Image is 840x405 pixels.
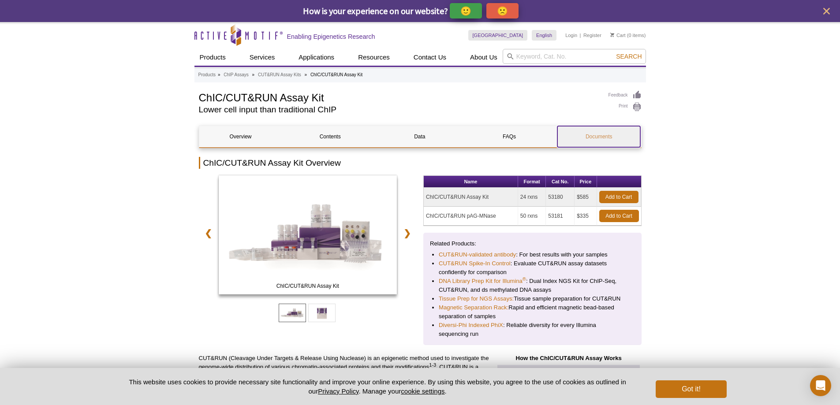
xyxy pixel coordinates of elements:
[258,71,301,79] a: CUT&RUN Assay Kits
[546,188,575,207] td: 53180
[518,188,546,207] td: 24 rxns
[599,191,638,203] a: Add to Cart
[114,377,642,396] p: This website uses cookies to provide necessary site functionality and improve your online experie...
[575,176,597,188] th: Price
[465,49,503,66] a: About Us
[219,175,397,297] a: ChIC/CUT&RUN Assay Kit
[378,126,461,147] a: Data
[439,259,626,277] li: : Evaluate CUT&RUN assay datasets confidently for comparison
[218,72,220,77] li: »
[575,207,597,226] td: $335
[199,223,218,243] a: ❮
[583,32,601,38] a: Register
[580,30,581,41] li: |
[408,49,452,66] a: Contact Us
[439,321,503,330] a: Diversi-Phi Indexed PhiX
[439,277,526,286] a: DNA Library Prep Kit for Illumina®
[318,387,358,395] a: Privacy Policy
[424,188,518,207] td: ChIC/CUT&RUN Assay Kit
[398,223,417,243] a: ❯
[430,239,635,248] p: Related Products:
[532,30,556,41] a: English
[401,387,444,395] button: cookie settings
[424,207,518,226] td: ChIC/CUT&RUN pAG-MNase
[599,210,639,222] a: Add to Cart
[439,294,514,303] a: Tissue Prep for NGS Assays:
[575,188,597,207] td: $585
[613,52,644,60] button: Search
[305,72,307,77] li: »
[439,303,626,321] li: Rapid and efficient magnetic bead-based separation of samples
[565,32,577,38] a: Login
[424,176,518,188] th: Name
[546,176,575,188] th: Cat No.
[439,294,626,303] li: Tissue sample preparation for CUT&RUN
[439,250,516,259] a: CUT&RUN-validated antibody
[244,49,280,66] a: Services
[199,106,600,114] h2: Lower cell input than traditional ChIP
[287,33,375,41] h2: Enabling Epigenetics Research
[503,49,646,64] input: Keyword, Cat. No.
[224,71,249,79] a: ChIP Assays
[194,49,231,66] a: Products
[198,71,216,79] a: Products
[610,33,614,37] img: Your Cart
[220,282,395,290] span: ChIC/CUT&RUN Assay Kit
[439,277,626,294] li: : Dual Index NGS Kit for ChIP-Seq, CUT&RUN, and ds methylated DNA assays
[468,30,528,41] a: [GEOGRAPHIC_DATA]
[439,250,626,259] li: : For best results with your samples
[656,380,726,398] button: Got it!
[252,72,255,77] li: »
[609,102,642,112] a: Print
[610,30,646,41] li: (0 items)
[610,32,626,38] a: Cart
[439,259,511,268] a: CUT&RUN Spike-In Control
[353,49,395,66] a: Resources
[523,276,526,282] sup: ®
[460,5,471,16] p: 🙂
[557,126,640,147] a: Documents
[439,321,626,338] li: : Reliable diversity for every Illumina sequencing run
[616,53,642,60] span: Search
[199,157,642,169] h2: ChIC/CUT&RUN Assay Kit Overview
[518,207,546,226] td: 50 rxns
[293,49,340,66] a: Applications
[219,175,397,294] img: ChIC/CUT&RUN Assay Kit
[546,207,575,226] td: 53181
[310,72,362,77] li: ChIC/CUT&RUN Assay Kit
[199,90,600,104] h1: ChIC/CUT&RUN Assay Kit
[468,126,551,147] a: FAQs
[303,5,448,16] span: How is your experience on our website?
[199,126,282,147] a: Overview
[515,355,621,361] strong: How the ChIC/CUT&RUN Assay Works
[609,90,642,100] a: Feedback
[497,5,508,16] p: 🙁
[518,176,546,188] th: Format
[821,6,832,17] button: close
[439,303,508,312] a: Magnetic Separation Rack:
[289,126,372,147] a: Contents
[199,354,489,398] p: CUT&RUN (Cleavage Under Targets & Release Using Nuclease) is an epigenetic method used to investi...
[810,375,831,396] div: Open Intercom Messenger
[429,362,436,368] sup: 1-3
